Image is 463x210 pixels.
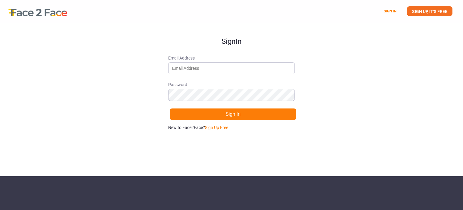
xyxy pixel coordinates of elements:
a: SIGN IN [384,9,396,13]
button: Sign In [170,108,296,120]
input: Password [168,89,295,101]
p: New to Face2Face? [168,124,295,131]
a: Sign Up Free [205,125,228,130]
input: Email Address [168,62,295,74]
a: SIGN UP, IT'S FREE [407,6,452,16]
span: Password [168,82,295,88]
h1: Sign In [168,23,295,45]
span: Email Address [168,55,295,61]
